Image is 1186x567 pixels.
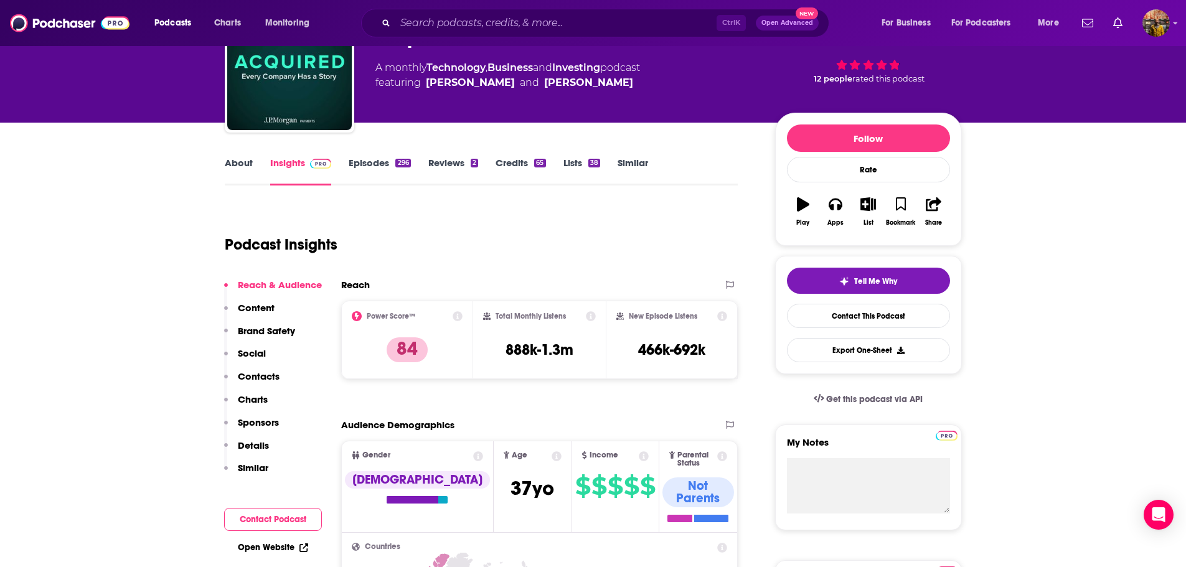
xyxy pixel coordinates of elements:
[224,370,280,393] button: Contacts
[629,312,697,321] h2: New Episode Listens
[854,276,897,286] span: Tell Me Why
[365,543,400,551] span: Countries
[520,75,539,90] span: and
[375,75,640,90] span: featuring
[238,462,268,474] p: Similar
[362,451,390,459] span: Gender
[936,429,958,441] a: Pro website
[471,159,478,167] div: 2
[1038,14,1059,32] span: More
[544,75,633,90] a: David Rosenthal
[787,304,950,328] a: Contact This Podcast
[375,60,640,90] div: A monthly podcast
[506,340,573,359] h3: 888k-1.3m
[1144,500,1174,530] div: Open Intercom Messenger
[756,16,819,30] button: Open AdvancedNew
[533,62,552,73] span: and
[575,476,590,496] span: $
[839,276,849,286] img: tell me why sparkle
[496,157,545,185] a: Credits65
[345,471,490,489] div: [DEMOGRAPHIC_DATA]
[814,74,852,83] span: 12 people
[717,15,746,31] span: Ctrl K
[787,157,950,182] div: Rate
[638,340,705,359] h3: 466k-692k
[154,14,191,32] span: Podcasts
[224,347,266,370] button: Social
[224,508,322,531] button: Contact Podcast
[826,394,923,405] span: Get this podcast via API
[224,302,275,325] button: Content
[787,338,950,362] button: Export One-Sheet
[827,219,844,227] div: Apps
[146,13,207,33] button: open menu
[227,6,352,130] img: Acquired
[804,384,933,415] a: Get this podcast via API
[943,13,1029,33] button: open menu
[787,268,950,294] button: tell me why sparkleTell Me Why
[225,235,337,254] h1: Podcast Insights
[796,219,809,227] div: Play
[310,159,332,169] img: Podchaser Pro
[224,439,269,462] button: Details
[885,189,917,234] button: Bookmark
[852,74,925,83] span: rated this podcast
[238,393,268,405] p: Charts
[349,157,410,185] a: Episodes296
[925,219,942,227] div: Share
[618,157,648,185] a: Similar
[1108,12,1127,34] a: Show notifications dropdown
[1029,13,1075,33] button: open menu
[238,439,269,451] p: Details
[534,159,545,167] div: 65
[882,14,931,32] span: For Business
[917,189,949,234] button: Share
[224,416,279,439] button: Sponsors
[426,62,486,73] a: Technology
[238,347,266,359] p: Social
[341,279,370,291] h2: Reach
[608,476,623,496] span: $
[238,542,308,553] a: Open Website
[936,431,958,441] img: Podchaser Pro
[1077,12,1098,34] a: Show notifications dropdown
[761,20,813,26] span: Open Advanced
[206,13,248,33] a: Charts
[395,159,410,167] div: 296
[238,325,295,337] p: Brand Safety
[224,325,295,348] button: Brand Safety
[512,451,527,459] span: Age
[787,189,819,234] button: Play
[662,477,735,507] div: Not Parents
[624,476,639,496] span: $
[224,393,268,416] button: Charts
[787,124,950,152] button: Follow
[552,62,600,73] a: Investing
[1142,9,1170,37] span: Logged in as hratnayake
[387,337,428,362] p: 84
[225,157,253,185] a: About
[10,11,129,35] img: Podchaser - Follow, Share and Rate Podcasts
[1142,9,1170,37] button: Show profile menu
[640,476,655,496] span: $
[796,7,818,19] span: New
[238,302,275,314] p: Content
[787,436,950,458] label: My Notes
[367,312,415,321] h2: Power Score™
[591,476,606,496] span: $
[677,451,715,467] span: Parental Status
[341,419,454,431] h2: Audience Demographics
[224,462,268,485] button: Similar
[563,157,600,185] a: Lists38
[238,279,322,291] p: Reach & Audience
[886,219,915,227] div: Bookmark
[951,14,1011,32] span: For Podcasters
[373,9,841,37] div: Search podcasts, credits, & more...
[852,189,884,234] button: List
[238,370,280,382] p: Contacts
[265,14,309,32] span: Monitoring
[224,279,322,302] button: Reach & Audience
[819,189,852,234] button: Apps
[256,13,326,33] button: open menu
